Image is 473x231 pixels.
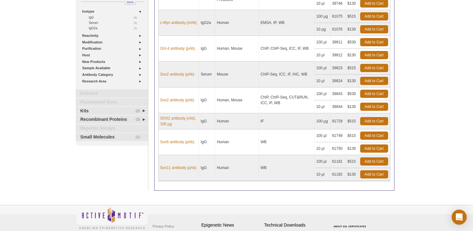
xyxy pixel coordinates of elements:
[82,78,144,85] a: Research Area
[259,10,315,36] td: EMSA, IP, WB
[330,62,346,75] td: 39823
[160,165,196,171] a: Sox11 antibody (pAb)
[82,59,144,65] a: New Products
[82,52,144,59] a: Host
[199,10,215,36] td: IgG2a
[89,20,140,25] a: (2)Serum
[315,49,330,62] td: 10 µl
[330,10,346,23] td: 61075
[264,223,324,228] h4: Technical Downloads
[315,129,330,142] td: 100 µl
[360,117,388,125] a: Add to Cart
[76,107,148,115] a: (2)Kits
[346,87,359,100] td: $530
[82,65,144,71] a: Sample Available
[315,168,330,181] td: 10 µl
[330,142,346,155] td: 61750
[327,216,374,230] table: Click to Verify - This site chose Symantec SSL for secure e-commerce and confidential communicati...
[76,205,148,231] img: Active Motif,
[199,36,215,62] td: IgG
[346,142,359,155] td: $130
[76,89,148,98] a: Extracts
[315,113,330,129] td: 100 µg
[151,222,176,231] a: Privacy Policy
[330,87,346,100] td: 39843
[346,62,359,75] td: $515
[136,107,144,115] span: (2)
[215,113,259,129] td: Human
[160,97,195,103] a: Sox2 antibody (pAb)
[330,49,346,62] td: 39812
[315,75,330,87] td: 10 µl
[134,15,140,20] span: (6)
[215,62,259,87] td: Mouse
[330,168,346,181] td: 61182
[346,10,359,23] td: $515
[160,71,195,77] a: Sox2 antibody (pAb)
[160,46,195,51] a: Oct-4 antibody (pAb)
[199,129,215,155] td: IgG
[330,36,346,49] td: 39811
[360,157,388,166] a: Add to Cart
[360,103,388,111] a: Add to Cart
[125,2,136,5] a: More
[160,139,195,145] a: Sox6 antibody (pAb)
[89,25,140,31] a: (1)IgG2a
[259,113,315,129] td: IF
[134,25,140,31] span: (1)
[82,32,144,39] a: Reactivity
[315,36,330,49] td: 100 µl
[82,45,144,52] a: Purification
[330,23,346,36] td: 61076
[215,129,259,155] td: Human
[199,113,215,129] td: IgG
[315,142,330,155] td: 10 µl
[346,36,359,49] td: $530
[360,77,388,85] a: Add to Cart
[215,36,259,62] td: Human, Mouse
[346,49,359,62] td: $130
[76,133,148,141] a: (1)Small Molecules
[259,87,315,113] td: ChIP, ChIP-Seq, CUT&RUN, ICC, IF, WB
[360,38,388,46] a: Add to Cart
[160,115,197,127] a: SOX2 antibody (rAb), 100 µg
[136,133,144,141] span: (1)
[82,39,144,46] a: Modification
[346,129,359,142] td: $515
[259,36,315,62] td: ChIP, ChIP-Seq, ICC, IF, WB
[330,113,346,129] td: 91729
[346,100,359,113] td: $130
[333,225,366,228] a: ABOUT SSL CERTIFICATES
[215,10,259,36] td: Human
[360,51,388,59] a: Add to Cart
[136,115,144,124] span: (3)
[360,144,388,153] a: Add to Cart
[315,62,330,75] td: 100 µl
[346,155,359,168] td: $515
[330,129,346,142] td: 61749
[346,168,359,181] td: $130
[134,20,140,25] span: (2)
[360,90,388,98] a: Add to Cart
[360,64,388,72] a: Add to Cart
[315,155,330,168] td: 100 µl
[259,62,315,87] td: ChIP-Seq, ICC, IF, IHC, WB
[330,100,346,113] td: 39844
[360,25,388,33] a: Add to Cart
[199,87,215,113] td: IgG
[201,223,261,228] h4: Epigenetic News
[215,87,259,113] td: Human, Mouse
[315,10,330,23] td: 100 µg
[346,23,359,36] td: $130
[82,71,144,78] a: Antibody Category
[315,100,330,113] td: 10 µl
[360,132,388,140] a: Add to Cart
[315,23,330,36] td: 10 µg
[199,62,215,87] td: Serum
[330,155,346,168] td: 61181
[330,75,346,87] td: 39824
[76,124,148,132] a: Reporter Assays
[360,12,388,20] a: Add to Cart
[76,98,148,106] a: Fluorescent Dyes
[82,8,144,15] a: Isotype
